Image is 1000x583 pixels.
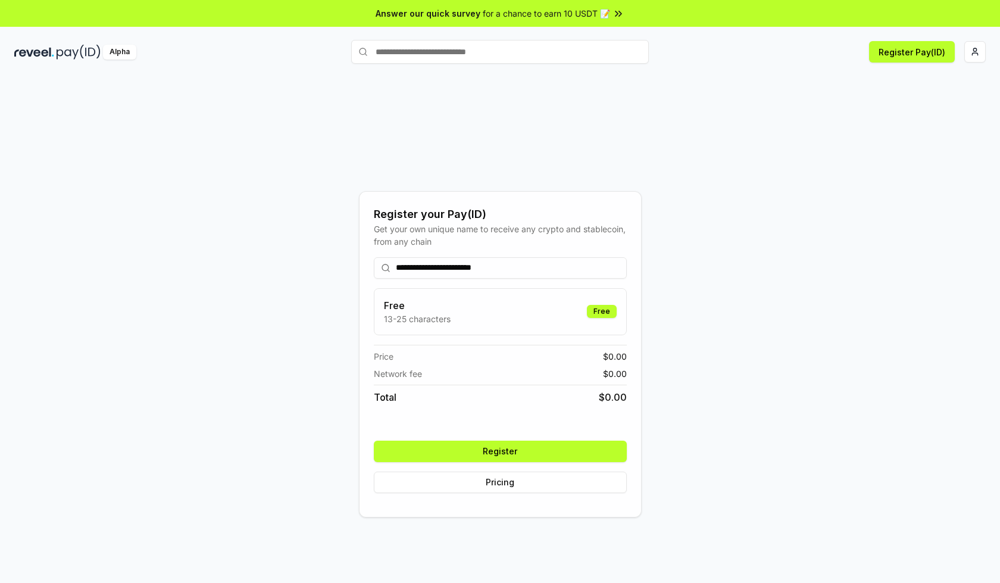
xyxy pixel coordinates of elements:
div: Register your Pay(ID) [374,206,627,223]
span: $ 0.00 [603,367,627,380]
h3: Free [384,298,451,313]
span: Total [374,390,396,404]
img: pay_id [57,45,101,60]
button: Register [374,441,627,462]
div: Free [587,305,617,318]
p: 13-25 characters [384,313,451,325]
div: Get your own unique name to receive any crypto and stablecoin, from any chain [374,223,627,248]
span: $ 0.00 [603,350,627,363]
button: Pricing [374,472,627,493]
span: Answer our quick survey [376,7,480,20]
span: $ 0.00 [599,390,627,404]
button: Register Pay(ID) [869,41,955,63]
span: Price [374,350,393,363]
div: Alpha [103,45,136,60]
span: Network fee [374,367,422,380]
img: reveel_dark [14,45,54,60]
span: for a chance to earn 10 USDT 📝 [483,7,610,20]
